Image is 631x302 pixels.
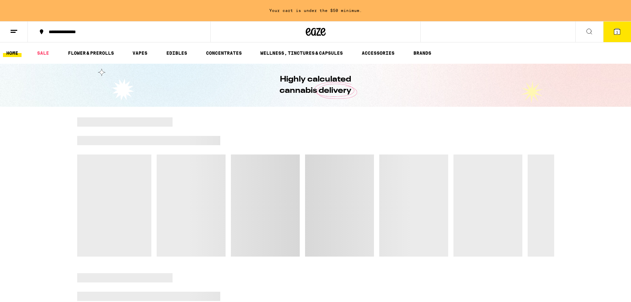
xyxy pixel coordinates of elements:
button: 1 [603,22,631,42]
h1: Highly calculated cannabis delivery [261,74,370,96]
a: FLOWER & PREROLLS [65,49,117,57]
a: SALE [34,49,52,57]
a: WELLNESS, TINCTURES & CAPSULES [257,49,346,57]
a: ACCESSORIES [358,49,398,57]
a: CONCENTRATES [203,49,245,57]
span: 1 [616,30,618,34]
a: EDIBLES [163,49,190,57]
iframe: Opens a widget where you can find more information [589,282,624,299]
a: VAPES [129,49,151,57]
a: HOME [3,49,22,57]
button: BRANDS [410,49,435,57]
